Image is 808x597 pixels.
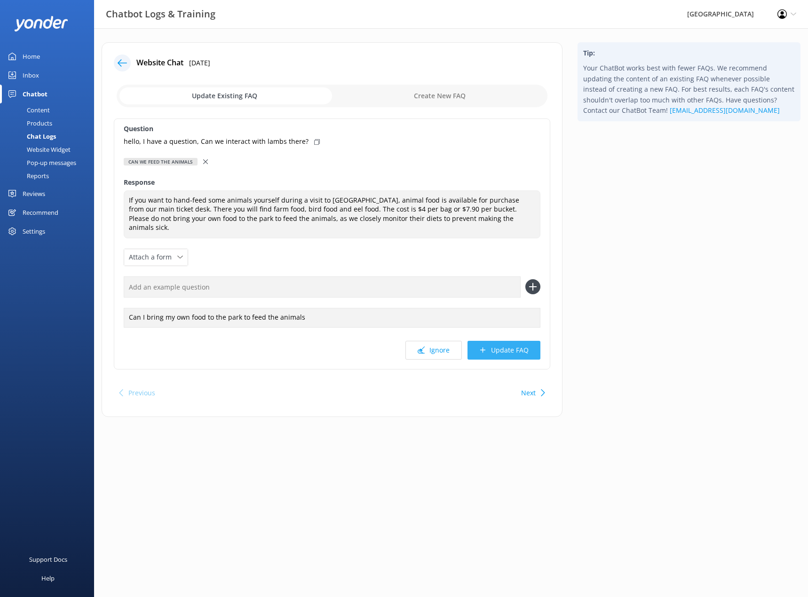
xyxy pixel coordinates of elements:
button: Ignore [405,341,462,360]
div: Content [6,103,50,117]
div: Pop-up messages [6,156,76,169]
p: Your ChatBot works best with fewer FAQs. We recommend updating the content of an existing FAQ whe... [583,63,795,116]
h4: Tip: [583,48,795,58]
textarea: If you want to hand-feed some animals yourself during a visit to [GEOGRAPHIC_DATA], animal food i... [124,190,540,238]
a: Products [6,117,94,130]
span: Attach a form [129,252,177,262]
div: Settings [23,222,45,241]
p: [DATE] [189,58,210,68]
a: Reports [6,169,94,182]
a: Website Widget [6,143,94,156]
a: [EMAIL_ADDRESS][DOMAIN_NAME] [670,106,780,115]
div: Reviews [23,184,45,203]
div: Support Docs [29,550,67,569]
button: Next [521,384,536,402]
div: Website Widget [6,143,71,156]
div: Can I bring my own food to the park to feed the animals [124,308,540,328]
div: Chatbot [23,85,48,103]
p: hello, I have a question, Can we interact with lambs there? [124,136,309,147]
label: Question [124,124,540,134]
a: Pop-up messages [6,156,94,169]
h3: Chatbot Logs & Training [106,7,215,22]
div: Inbox [23,66,39,85]
a: Chat Logs [6,130,94,143]
img: yonder-white-logo.png [14,16,68,31]
div: Can we feed the animals [124,158,198,165]
div: Reports [6,169,49,182]
div: Chat Logs [6,130,56,143]
label: Response [124,177,540,188]
button: Update FAQ [467,341,540,360]
h4: Website Chat [136,57,183,69]
div: Recommend [23,203,58,222]
div: Help [41,569,55,588]
input: Add an example question [124,276,521,298]
div: Home [23,47,40,66]
a: Content [6,103,94,117]
div: Products [6,117,52,130]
